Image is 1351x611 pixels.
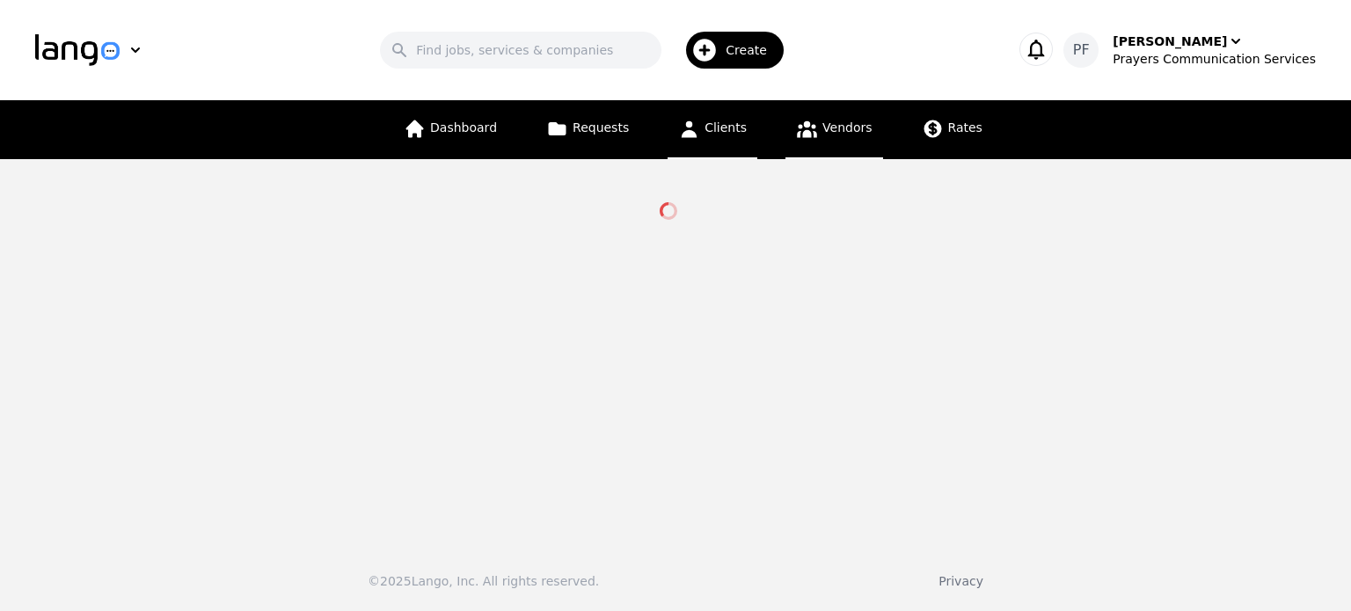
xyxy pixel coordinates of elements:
a: Clients [668,100,757,159]
a: Dashboard [393,100,508,159]
button: PF[PERSON_NAME]Prayers Communication Services [1063,33,1316,68]
span: Rates [948,120,982,135]
a: Rates [911,100,993,159]
a: Privacy [938,574,983,588]
div: [PERSON_NAME] [1113,33,1227,50]
img: Logo [35,34,120,66]
span: PF [1073,40,1090,61]
span: Clients [705,120,747,135]
span: Dashboard [430,120,497,135]
div: © 2025 Lango, Inc. All rights reserved. [368,572,599,590]
span: Vendors [822,120,872,135]
span: Requests [573,120,629,135]
a: Requests [536,100,639,159]
button: Create [661,25,794,76]
input: Find jobs, services & companies [380,32,661,69]
span: Create [726,41,779,59]
a: Vendors [785,100,882,159]
div: Prayers Communication Services [1113,50,1316,68]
